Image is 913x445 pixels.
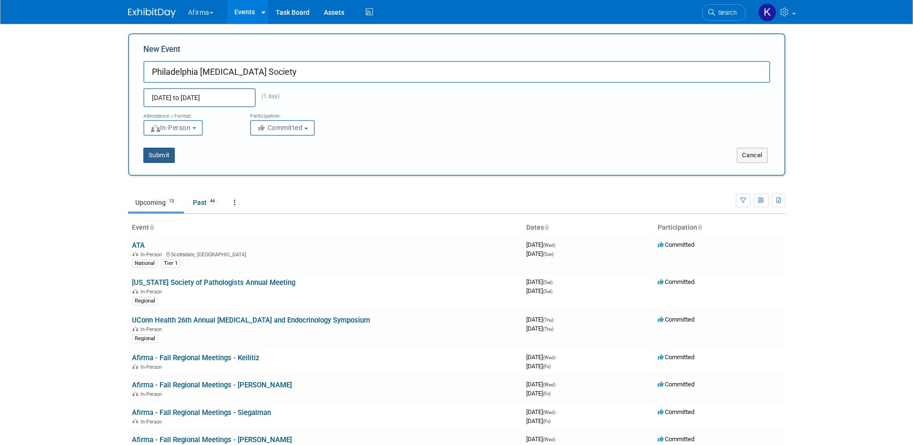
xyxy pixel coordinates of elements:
a: Afirma - Fall Regional Meetings - [PERSON_NAME] [132,381,292,389]
div: Attendance / Format: [143,107,236,120]
span: [DATE] [526,325,553,332]
span: (Fri) [543,391,551,396]
span: [DATE] [526,417,551,425]
span: [DATE] [526,278,555,285]
span: (Thu) [543,317,553,323]
a: Sort by Start Date [544,223,549,231]
span: (Fri) [543,364,551,369]
a: Afirma - Fall Regional Meetings - [PERSON_NAME] [132,435,292,444]
span: 13 [166,198,177,205]
th: Event [128,220,522,236]
span: (Wed) [543,410,555,415]
img: In-Person Event [132,252,138,256]
span: Committed [658,381,694,388]
span: Committed [658,278,694,285]
img: Keirsten Davis [758,3,776,21]
span: (Sat) [543,280,552,285]
img: ExhibitDay [128,8,176,18]
img: In-Person Event [132,364,138,369]
span: - [557,354,558,361]
div: Regional [132,297,158,305]
span: (Sun) [543,252,553,257]
span: [DATE] [526,354,558,361]
div: Regional [132,334,158,343]
span: (Sat) [543,289,552,294]
span: - [557,381,558,388]
span: - [557,435,558,443]
a: [US_STATE] Society of Pathologists Annual Meeting [132,278,295,287]
span: Committed [658,241,694,248]
span: In-Person [140,391,165,397]
span: In-Person [140,252,165,258]
input: Start Date - End Date [143,88,256,107]
a: Upcoming13 [128,193,184,212]
span: 44 [207,198,218,205]
span: [DATE] [526,287,552,294]
span: (1 day) [256,93,280,100]
span: (Fri) [543,419,551,424]
a: Past44 [186,193,225,212]
span: - [555,316,556,323]
span: [DATE] [526,241,558,248]
span: In-Person [150,124,191,131]
input: Name of Trade Show / Conference [143,61,770,83]
div: Tier 1 [161,259,181,268]
span: In-Person [140,419,165,425]
div: National [132,259,158,268]
span: In-Person [140,364,165,370]
span: (Thu) [543,326,553,332]
span: (Wed) [543,355,555,360]
a: Afirma - Fall Regional Meetings - Keilitiz [132,354,260,362]
span: Committed [658,408,694,415]
span: [DATE] [526,316,556,323]
span: [DATE] [526,435,558,443]
th: Dates [522,220,654,236]
img: In-Person Event [132,391,138,396]
span: - [557,408,558,415]
span: (Wed) [543,437,555,442]
button: Committed [250,120,315,136]
a: UConn Health 26th Annual [MEDICAL_DATA] and Endocrinology Symposium [132,316,370,324]
span: Committed [658,316,694,323]
button: Cancel [737,148,768,163]
a: Search [702,4,746,21]
img: In-Person Event [132,326,138,331]
span: Committed [658,435,694,443]
span: In-Person [140,326,165,333]
img: In-Person Event [132,289,138,293]
span: (Wed) [543,243,555,248]
a: Afirma - Fall Regional Meetings - Siegalman [132,408,271,417]
span: [DATE] [526,363,551,370]
button: In-Person [143,120,203,136]
button: Submit [143,148,175,163]
div: Scottsdale, [GEOGRAPHIC_DATA] [132,250,519,258]
div: Participation: [250,107,342,120]
span: In-Person [140,289,165,295]
span: [DATE] [526,408,558,415]
th: Participation [654,220,785,236]
label: New Event [143,44,181,59]
span: Committed [658,354,694,361]
a: ATA [132,241,145,250]
span: Committed [257,124,303,131]
span: [DATE] [526,390,551,397]
a: Sort by Event Name [149,223,154,231]
span: [DATE] [526,250,553,257]
span: - [554,278,555,285]
span: - [557,241,558,248]
span: Search [715,9,737,16]
span: [DATE] [526,381,558,388]
a: Sort by Participation Type [697,223,702,231]
img: In-Person Event [132,419,138,424]
span: (Wed) [543,382,555,387]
